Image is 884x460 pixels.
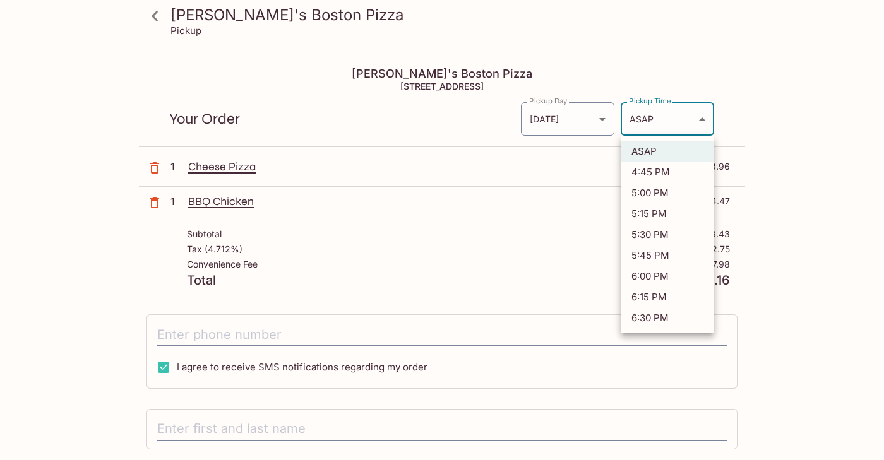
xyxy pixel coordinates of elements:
[621,245,714,266] li: 5:45 PM
[621,307,714,328] li: 6:30 PM
[621,266,714,286] li: 6:00 PM
[621,224,714,245] li: 5:30 PM
[621,286,714,307] li: 6:15 PM
[621,162,714,182] li: 4:45 PM
[621,182,714,203] li: 5:00 PM
[621,203,714,224] li: 5:15 PM
[621,141,714,162] li: ASAP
